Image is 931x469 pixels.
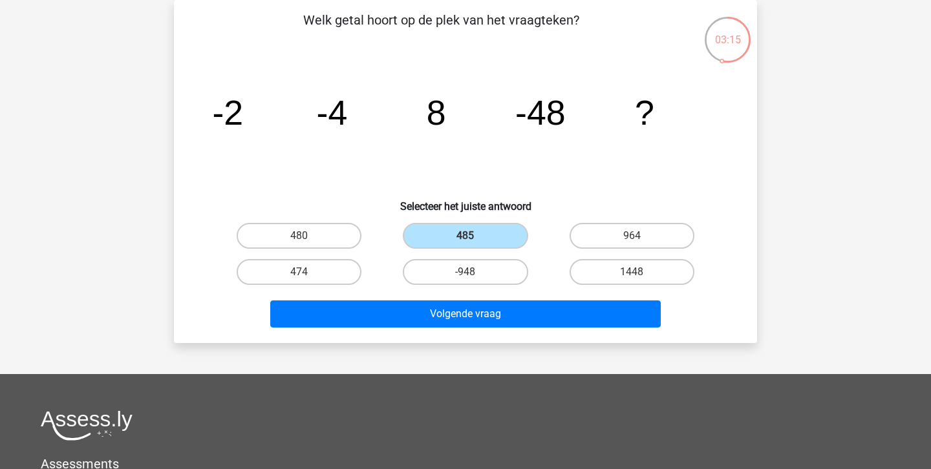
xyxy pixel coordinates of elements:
[41,410,133,441] img: Assessly logo
[570,259,694,285] label: 1448
[237,259,361,285] label: 474
[570,223,694,249] label: 964
[635,93,654,132] tspan: ?
[317,93,348,132] tspan: -4
[212,93,243,132] tspan: -2
[403,259,528,285] label: -948
[195,10,688,49] p: Welk getal hoort op de plek van het vraagteken?
[403,223,528,249] label: 485
[703,16,752,48] div: 03:15
[270,300,661,328] button: Volgende vraag
[427,93,446,132] tspan: 8
[515,93,566,132] tspan: -48
[195,190,736,213] h6: Selecteer het juiste antwoord
[237,223,361,249] label: 480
